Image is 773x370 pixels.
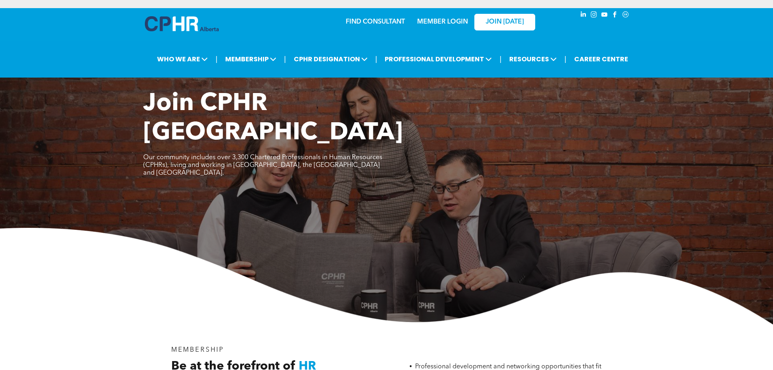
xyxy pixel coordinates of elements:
[417,19,468,25] a: MEMBER LOGIN
[486,18,524,26] span: JOIN [DATE]
[507,52,559,67] span: RESOURCES
[621,10,630,21] a: Social network
[572,52,631,67] a: CAREER CENTRE
[611,10,620,21] a: facebook
[171,347,224,353] span: MEMBERSHIP
[590,10,599,21] a: instagram
[600,10,609,21] a: youtube
[500,51,502,67] li: |
[346,19,405,25] a: FIND CONSULTANT
[215,51,217,67] li: |
[143,154,382,176] span: Our community includes over 3,300 Chartered Professionals in Human Resources (CPHRs), living and ...
[223,52,279,67] span: MEMBERSHIP
[143,92,403,145] span: Join CPHR [GEOGRAPHIC_DATA]
[382,52,494,67] span: PROFESSIONAL DEVELOPMENT
[155,52,210,67] span: WHO WE ARE
[145,16,219,31] img: A blue and white logo for cp alberta
[579,10,588,21] a: linkedin
[375,51,377,67] li: |
[291,52,370,67] span: CPHR DESIGNATION
[474,14,535,30] a: JOIN [DATE]
[284,51,286,67] li: |
[564,51,566,67] li: |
